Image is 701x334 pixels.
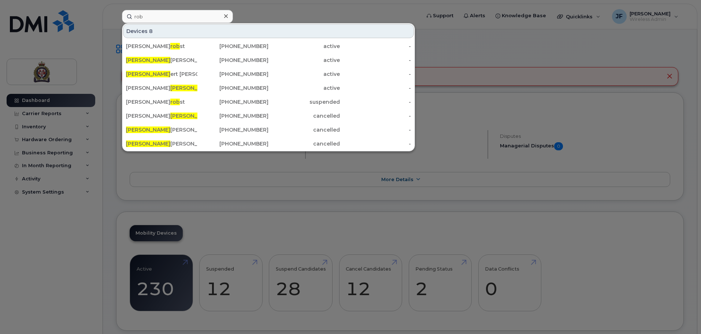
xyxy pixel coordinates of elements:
div: active [268,84,340,92]
div: - [340,84,411,92]
span: 8 [149,27,153,35]
a: [PERSON_NAME]ert [PERSON_NAME][PHONE_NUMBER]active- [123,67,414,81]
a: [PERSON_NAME][PERSON_NAME][PHONE_NUMBER]cancelled- [123,123,414,136]
span: rob [170,43,180,49]
div: [PERSON_NAME] ertson [126,84,197,92]
div: cancelled [268,112,340,120]
a: [PERSON_NAME][PERSON_NAME]ertson[PHONE_NUMBER]active- [123,81,414,95]
div: [PERSON_NAME] [126,140,197,147]
div: - [340,56,411,64]
div: [PHONE_NUMBER] [197,70,269,78]
div: cancelled [268,126,340,133]
div: active [268,56,340,64]
div: [PERSON_NAME] [126,56,197,64]
div: [PERSON_NAME] st [126,98,197,106]
div: [PHONE_NUMBER] [197,126,269,133]
a: [PERSON_NAME][PERSON_NAME][PHONE_NUMBER]cancelled- [123,137,414,150]
a: [PERSON_NAME][PERSON_NAME]ertson[PHONE_NUMBER]cancelled- [123,109,414,122]
div: [PHONE_NUMBER] [197,84,269,92]
div: [PERSON_NAME] [126,126,197,133]
div: - [340,126,411,133]
span: [PERSON_NAME] [170,85,215,91]
div: [PHONE_NUMBER] [197,140,269,147]
div: - [340,43,411,50]
span: [PERSON_NAME] [170,113,215,119]
div: - [340,98,411,106]
div: [PHONE_NUMBER] [197,98,269,106]
div: suspended [268,98,340,106]
div: [PERSON_NAME] ertson [126,112,197,120]
div: - [340,70,411,78]
div: active [268,70,340,78]
div: [PHONE_NUMBER] [197,56,269,64]
span: [PERSON_NAME] [126,140,170,147]
div: Devices [123,24,414,38]
div: [PERSON_NAME] st [126,43,197,50]
span: rob [170,99,180,105]
span: [PERSON_NAME] [126,57,170,63]
div: active [268,43,340,50]
a: [PERSON_NAME]robst[PHONE_NUMBER]suspended- [123,95,414,109]
a: [PERSON_NAME]robst[PHONE_NUMBER]active- [123,40,414,53]
div: cancelled [268,140,340,147]
span: [PERSON_NAME] [126,71,170,77]
div: [PHONE_NUMBER] [197,43,269,50]
div: ert [PERSON_NAME] [126,70,197,78]
a: [PERSON_NAME][PERSON_NAME][PHONE_NUMBER]active- [123,54,414,67]
div: - [340,140,411,147]
div: [PHONE_NUMBER] [197,112,269,120]
div: - [340,112,411,120]
span: [PERSON_NAME] [126,126,170,133]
